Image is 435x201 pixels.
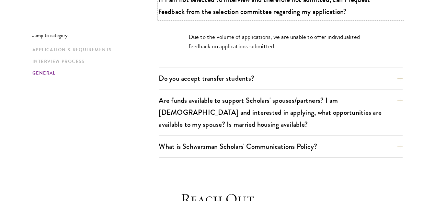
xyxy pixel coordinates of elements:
[32,70,155,77] a: General
[189,32,373,51] p: Due to the volume of applications, we are unable to offer individualized feedback on applications...
[159,139,403,154] button: What is Schwarzman Scholars' Communications Policy?
[32,58,155,65] a: Interview Process
[32,32,159,38] p: Jump to category:
[159,71,403,86] button: Do you accept transfer students?
[32,46,155,53] a: Application & Requirements
[159,93,403,132] button: Are funds available to support Scholars' spouses/partners? I am [DEMOGRAPHIC_DATA] and interested...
